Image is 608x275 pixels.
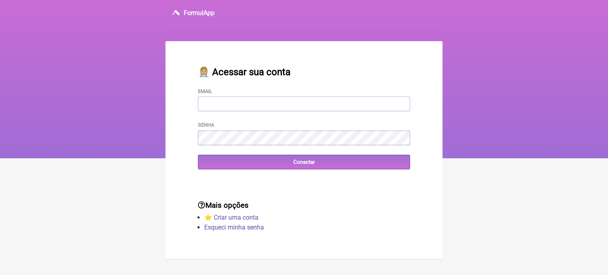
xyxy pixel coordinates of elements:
[198,66,410,78] h2: 👩🏼‍⚕️ Acessar sua conta
[198,155,410,169] input: Conectar
[204,224,264,231] a: Esqueci minha senha
[198,122,214,128] label: Senha
[198,201,410,210] h3: Mais opções
[204,214,258,221] a: ⭐️ Criar uma conta
[184,9,215,17] h3: FormulApp
[198,88,212,94] label: Email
